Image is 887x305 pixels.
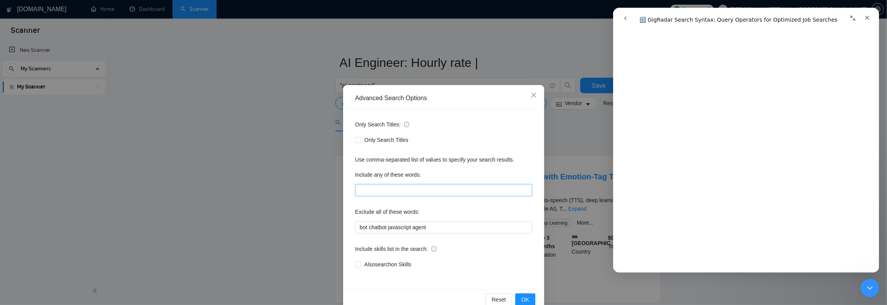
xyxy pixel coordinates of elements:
span: info-circle [404,122,409,127]
span: Only Search Titles: [355,120,409,129]
span: Only Search Titles [361,136,412,144]
label: Include any of these words: [355,169,421,181]
span: Also search on Skills [361,260,414,269]
span: info-circle [431,246,437,252]
button: Close [523,85,544,106]
span: close [531,92,537,98]
span: Include skills list in the search: [355,245,437,253]
div: Advanced Search Options [355,94,532,102]
div: Use comma-separated list of values to specify your search results. [355,155,532,164]
label: Exclude all of these words: [355,206,420,218]
span: OK [521,295,529,304]
iframe: Intercom live chat [861,279,879,297]
span: Reset [492,295,506,304]
iframe: Intercom live chat [613,8,879,273]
